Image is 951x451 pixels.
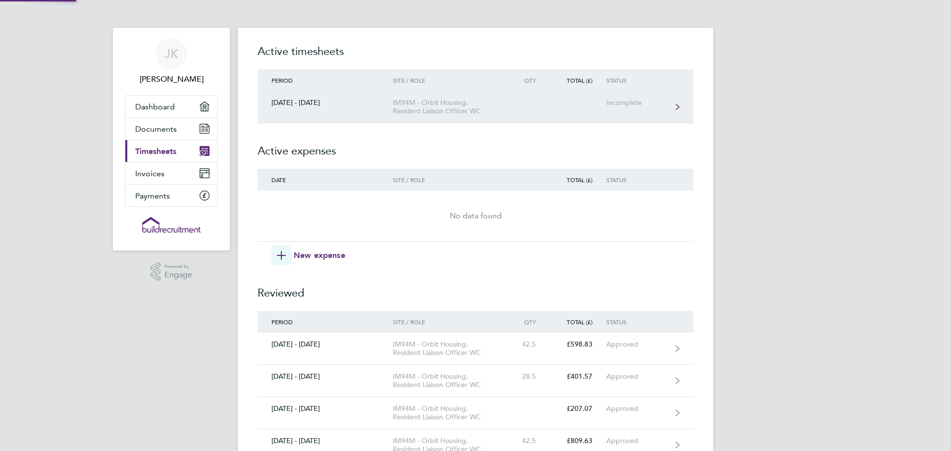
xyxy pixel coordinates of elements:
[550,77,606,84] div: Total (£)
[125,96,217,117] a: Dashboard
[393,404,506,421] div: IM94M - Orbit Housing, Resident Liaison Officer WC
[125,140,217,162] a: Timesheets
[258,365,693,397] a: [DATE] - [DATE]IM94M - Orbit Housing, Resident Liaison Officer WC28.5£401.57Approved
[258,99,393,107] div: [DATE] - [DATE]
[506,318,550,325] div: Qty
[142,217,201,233] img: buildrec-logo-retina.png
[271,76,293,84] span: Period
[294,250,345,261] span: New expense
[506,372,550,381] div: 28.5
[258,210,693,222] div: No data found
[271,318,293,326] span: Period
[164,262,192,271] span: Powered by
[125,185,217,206] a: Payments
[151,262,193,281] a: Powered byEngage
[258,437,393,445] div: [DATE] - [DATE]
[506,437,550,445] div: 42.5
[506,340,550,349] div: 42.5
[606,77,667,84] div: Status
[258,340,393,349] div: [DATE] - [DATE]
[258,44,693,69] h2: Active timesheets
[125,217,218,233] a: Go to home page
[550,437,606,445] div: £809.63
[125,73,218,85] span: Janet Kennally
[606,99,667,107] div: Incomplete
[135,191,170,200] span: Payments
[125,118,217,140] a: Documents
[606,176,667,183] div: Status
[258,333,693,365] a: [DATE] - [DATE]IM94M - Orbit Housing, Resident Liaison Officer WC42.5£598.83Approved
[606,437,667,445] div: Approved
[606,318,667,325] div: Status
[393,372,506,389] div: IM94M - Orbit Housing, Resident Liaison Officer WC
[258,404,393,413] div: [DATE] - [DATE]
[135,147,176,156] span: Timesheets
[393,340,506,357] div: IM94M - Orbit Housing, Resident Liaison Officer WC
[393,318,506,325] div: Site / Role
[271,246,345,265] button: New expense
[258,397,693,429] a: [DATE] - [DATE]IM94M - Orbit Housing, Resident Liaison Officer WC£207.07Approved
[135,169,164,178] span: Invoices
[258,176,393,183] div: Date
[164,271,192,279] span: Engage
[506,77,550,84] div: Qty
[258,91,693,123] a: [DATE] - [DATE]IM94M - Orbit Housing, Resident Liaison Officer WCIncomplete
[393,176,506,183] div: Site / Role
[606,372,667,381] div: Approved
[125,38,218,85] a: JK[PERSON_NAME]
[606,404,667,413] div: Approved
[258,123,693,169] h2: Active expenses
[113,28,230,251] nav: Main navigation
[258,265,693,311] h2: Reviewed
[550,404,606,413] div: £207.07
[135,102,175,111] span: Dashboard
[135,124,177,134] span: Documents
[393,77,506,84] div: Site / Role
[550,176,606,183] div: Total (£)
[258,372,393,381] div: [DATE] - [DATE]
[606,340,667,349] div: Approved
[393,99,506,115] div: IM94M - Orbit Housing, Resident Liaison Officer WC
[550,372,606,381] div: £401.57
[125,162,217,184] a: Invoices
[164,47,178,60] span: JK
[550,318,606,325] div: Total (£)
[550,340,606,349] div: £598.83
